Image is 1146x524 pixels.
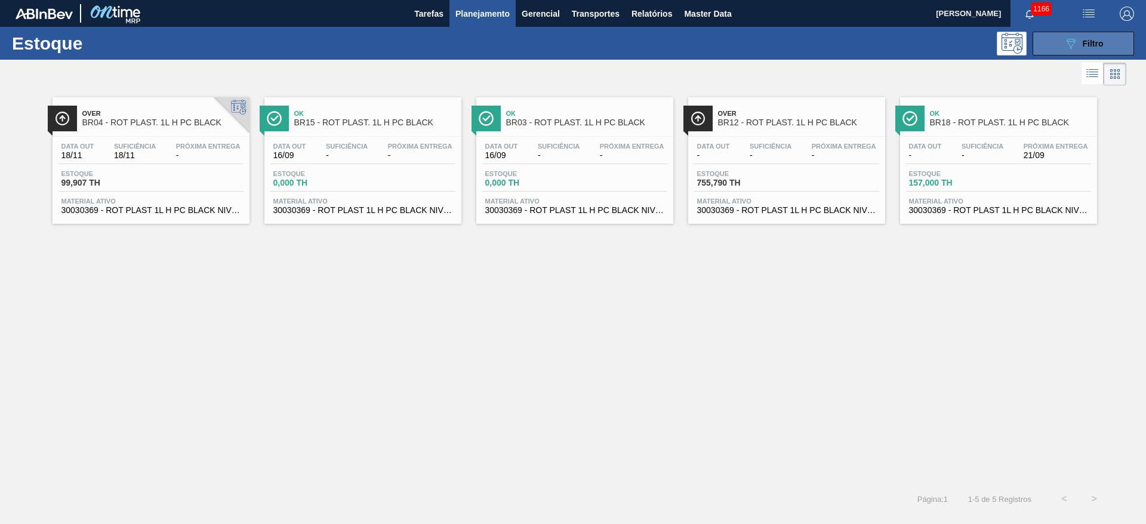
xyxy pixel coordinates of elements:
[326,143,368,150] span: Suficiência
[61,178,145,187] span: 99,907 TH
[485,143,518,150] span: Data out
[12,36,190,50] h1: Estoque
[485,206,664,215] span: 30030369 - ROT PLAST 1L H PC BLACK NIV24
[82,110,244,117] span: Over
[930,110,1091,117] span: Ok
[61,151,94,160] span: 18/11
[485,170,569,177] span: Estoque
[16,8,73,19] img: TNhmsLtSVTkK8tSr43FrP2fwEKptu5GPRR3wAAAABJRU5ErkJggg==
[455,7,510,21] span: Planejamento
[909,151,942,160] span: -
[485,198,664,205] span: Material ativo
[485,151,518,160] span: 16/09
[909,170,993,177] span: Estoque
[962,151,1003,160] span: -
[572,7,620,21] span: Transportes
[600,143,664,150] span: Próxima Entrega
[600,151,664,160] span: -
[61,170,145,177] span: Estoque
[294,110,455,117] span: Ok
[273,198,452,205] span: Material ativo
[966,495,1031,504] span: 1 - 5 de 5 Registros
[930,118,1091,127] span: BR18 - ROT PLAST. 1L H PC BLACK
[255,88,467,224] a: ÍconeOkBR15 - ROT PLAST. 1L H PC BLACKData out16/09Suficiência-Próxima Entrega-Estoque0,000 THMat...
[697,170,781,177] span: Estoque
[273,178,357,187] span: 0,000 TH
[479,111,494,126] img: Ícone
[1083,39,1104,48] span: Filtro
[697,178,781,187] span: 755,790 TH
[114,143,156,150] span: Suficiência
[909,178,993,187] span: 157,000 TH
[917,495,948,504] span: Página : 1
[718,110,879,117] span: Over
[522,7,560,21] span: Gerencial
[506,118,667,127] span: BR03 - ROT PLAST. 1L H PC BLACK
[176,151,241,160] span: -
[812,151,876,160] span: -
[538,143,580,150] span: Suficiência
[485,178,569,187] span: 0,000 TH
[82,118,244,127] span: BR04 - ROT PLAST. 1L H PC BLACK
[697,151,730,160] span: -
[273,151,306,160] span: 16/09
[273,206,452,215] span: 30030369 - ROT PLAST 1L H PC BLACK NIV24
[697,206,876,215] span: 30030369 - ROT PLAST 1L H PC BLACK NIV24
[267,111,282,126] img: Ícone
[697,143,730,150] span: Data out
[294,118,455,127] span: BR15 - ROT PLAST. 1L H PC BLACK
[750,151,791,160] span: -
[176,143,241,150] span: Próxima Entrega
[61,206,241,215] span: 30030369 - ROT PLAST 1L H PC BLACK NIV24
[1079,484,1109,514] button: >
[61,143,94,150] span: Data out
[718,118,879,127] span: BR12 - ROT PLAST. 1L H PC BLACK
[997,32,1027,56] div: Pogramando: nenhum usuário selecionado
[1011,5,1049,22] button: Notificações
[388,143,452,150] span: Próxima Entrega
[1024,151,1088,160] span: 21/09
[506,110,667,117] span: Ok
[909,206,1088,215] span: 30030369 - ROT PLAST 1L H PC BLACK NIV24
[61,198,241,205] span: Material ativo
[691,111,706,126] img: Ícone
[273,170,357,177] span: Estoque
[679,88,891,224] a: ÍconeOverBR12 - ROT PLAST. 1L H PC BLACKData out-Suficiência-Próxima Entrega-Estoque755,790 THMat...
[55,111,70,126] img: Ícone
[909,198,1088,205] span: Material ativo
[467,88,679,224] a: ÍconeOkBR03 - ROT PLAST. 1L H PC BLACKData out16/09Suficiência-Próxima Entrega-Estoque0,000 THMat...
[697,198,876,205] span: Material ativo
[1031,2,1052,16] span: 1166
[414,7,443,21] span: Tarefas
[114,151,156,160] span: 18/11
[1082,7,1096,21] img: userActions
[44,88,255,224] a: ÍconeOverBR04 - ROT PLAST. 1L H PC BLACKData out18/11Suficiência18/11Próxima Entrega-Estoque99,90...
[631,7,672,21] span: Relatórios
[1104,63,1126,85] div: Visão em Cards
[962,143,1003,150] span: Suficiência
[750,143,791,150] span: Suficiência
[326,151,368,160] span: -
[1033,32,1134,56] button: Filtro
[1082,63,1104,85] div: Visão em Lista
[902,111,917,126] img: Ícone
[1049,484,1079,514] button: <
[388,151,452,160] span: -
[909,143,942,150] span: Data out
[684,7,731,21] span: Master Data
[538,151,580,160] span: -
[891,88,1103,224] a: ÍconeOkBR18 - ROT PLAST. 1L H PC BLACKData out-Suficiência-Próxima Entrega21/09Estoque157,000 THM...
[273,143,306,150] span: Data out
[812,143,876,150] span: Próxima Entrega
[1024,143,1088,150] span: Próxima Entrega
[1120,7,1134,21] img: Logout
